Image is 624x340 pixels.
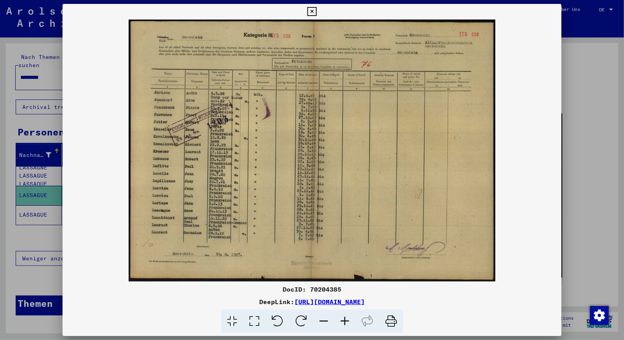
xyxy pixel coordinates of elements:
img: Zustimmung ändern [590,306,609,325]
div: DeepLink: [63,297,562,306]
a: [URL][DOMAIN_NAME] [294,298,365,306]
div: Zustimmung ändern [590,306,608,324]
img: 001.jpg [63,20,562,281]
div: DocID: 70204385 [63,285,562,294]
